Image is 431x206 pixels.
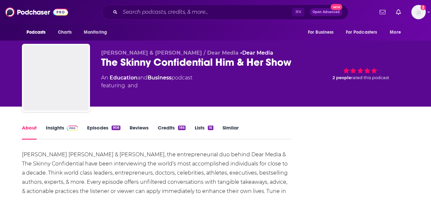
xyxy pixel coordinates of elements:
[242,50,273,56] a: Dear Media
[84,28,107,37] span: Monitoring
[130,125,149,140] a: Reviews
[240,50,273,56] span: •
[411,5,426,19] button: Show profile menu
[158,125,186,140] a: Credits186
[331,4,342,10] span: New
[223,125,239,140] a: Similar
[102,5,348,20] div: Search podcasts, credits, & more...
[310,8,343,16] button: Open AdvancedNew
[303,26,342,39] button: open menu
[351,75,389,80] span: rated this podcast
[308,28,334,37] span: For Business
[101,82,192,90] span: featuring
[311,50,409,90] div: 2 peoplerated this podcast
[292,8,304,16] span: ⌘ K
[46,125,78,140] a: InsightsPodchaser Pro
[411,5,426,19] span: Logged in as AutumnKatie
[342,26,387,39] button: open menu
[112,126,120,130] div: 908
[101,50,239,56] span: [PERSON_NAME] & [PERSON_NAME] / Dear Media
[101,74,192,90] div: An podcast
[208,126,213,130] div: 16
[390,28,401,37] span: More
[178,126,186,130] div: 186
[22,26,54,39] button: open menu
[377,7,388,18] a: Show notifications dropdown
[332,75,351,80] span: 2 people
[421,5,426,10] svg: Add a profile image
[5,6,68,18] img: Podchaser - Follow, Share and Rate Podcasts
[385,26,409,39] button: open menu
[87,125,120,140] a: Episodes908
[58,28,72,37] span: Charts
[54,26,76,39] a: Charts
[137,75,148,81] span: and
[67,126,78,131] img: Podchaser Pro
[195,125,213,140] a: Lists16
[120,7,292,17] input: Search podcasts, credits, & more...
[148,75,171,81] a: Business
[411,5,426,19] img: User Profile
[313,10,340,14] span: Open Advanced
[27,28,46,37] span: Podcasts
[79,26,116,39] button: open menu
[393,7,404,18] a: Show notifications dropdown
[128,82,138,90] span: and
[346,28,377,37] span: For Podcasters
[22,125,37,140] a: About
[110,75,137,81] a: Education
